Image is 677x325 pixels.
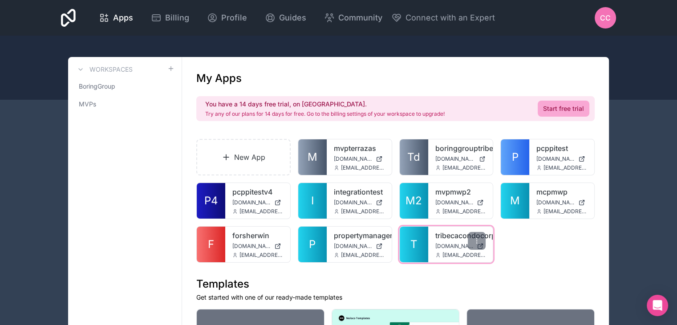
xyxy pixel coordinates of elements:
span: [DOMAIN_NAME] [232,199,271,206]
span: I [311,194,314,208]
span: BoringGroup [79,82,115,91]
a: P [298,227,327,262]
a: Td [400,139,428,175]
a: propertymanagementssssssss [334,230,385,241]
span: Apps [113,12,133,24]
a: I [298,183,327,219]
a: [DOMAIN_NAME] [232,243,283,250]
a: pcppitest [536,143,587,154]
h1: My Apps [196,71,242,85]
span: [DOMAIN_NAME] [232,243,271,250]
span: [DOMAIN_NAME] [435,155,476,162]
a: mcpmwp [536,187,587,197]
span: [DOMAIN_NAME] [334,155,372,162]
div: Open Intercom Messenger [647,295,668,316]
span: [EMAIL_ADDRESS][DOMAIN_NAME] [341,252,385,259]
a: [DOMAIN_NAME] [435,199,486,206]
a: BoringGroup [75,78,174,94]
span: F [208,237,214,252]
a: [DOMAIN_NAME] [232,199,283,206]
a: pcppitestv4 [232,187,283,197]
a: M [501,183,529,219]
a: integrationtest [334,187,385,197]
span: [DOMAIN_NAME] [435,199,474,206]
span: T [410,237,418,252]
span: P [309,237,316,252]
button: Connect with an Expert [391,12,495,24]
span: [DOMAIN_NAME] [334,199,372,206]
a: F [197,227,225,262]
a: [DOMAIN_NAME] [536,199,587,206]
a: forsherwin [232,230,283,241]
span: [EMAIL_ADDRESS][DOMAIN_NAME] [442,252,486,259]
span: Guides [279,12,306,24]
a: Guides [258,8,313,28]
span: [DOMAIN_NAME] [334,243,372,250]
span: Connect with an Expert [405,12,495,24]
span: [EMAIL_ADDRESS][DOMAIN_NAME] [442,164,486,171]
a: mvpmwp2 [435,187,486,197]
a: [DOMAIN_NAME] [536,155,587,162]
a: Apps [92,8,140,28]
span: M [308,150,317,164]
a: Billing [144,8,196,28]
span: Td [407,150,420,164]
a: M2 [400,183,428,219]
span: CC [600,12,611,23]
span: [EMAIL_ADDRESS][DOMAIN_NAME] [543,208,587,215]
a: P [501,139,529,175]
span: P4 [204,194,218,208]
p: Try any of our plans for 14 days for free. Go to the billing settings of your workspace to upgrade! [205,110,445,118]
a: New App [196,139,291,175]
a: M [298,139,327,175]
span: [EMAIL_ADDRESS][DOMAIN_NAME] [341,208,385,215]
span: Billing [165,12,189,24]
span: [EMAIL_ADDRESS][DOMAIN_NAME] [239,208,283,215]
span: [EMAIL_ADDRESS][DOMAIN_NAME] [442,208,486,215]
a: Workspaces [75,64,133,75]
span: [DOMAIN_NAME] [536,199,575,206]
a: P4 [197,183,225,219]
h3: Workspaces [89,65,133,74]
a: [DOMAIN_NAME] [334,199,385,206]
span: MVPs [79,100,96,109]
a: Profile [200,8,254,28]
span: M [510,194,520,208]
span: [EMAIL_ADDRESS][DOMAIN_NAME] [341,164,385,171]
a: Community [317,8,389,28]
a: [DOMAIN_NAME] [435,155,486,162]
span: [EMAIL_ADDRESS][DOMAIN_NAME] [239,252,283,259]
h2: You have a 14 days free trial, on [GEOGRAPHIC_DATA]. [205,100,445,109]
a: tribecacondocorp [435,230,486,241]
span: Community [338,12,382,24]
a: [DOMAIN_NAME] [334,243,385,250]
span: P [512,150,519,164]
a: [DOMAIN_NAME] [435,243,486,250]
a: MVPs [75,96,174,112]
a: [DOMAIN_NAME] [334,155,385,162]
a: mvpterrazas [334,143,385,154]
span: [DOMAIN_NAME] [435,243,474,250]
span: [DOMAIN_NAME] [536,155,575,162]
h1: Templates [196,277,595,291]
a: T [400,227,428,262]
span: [EMAIL_ADDRESS][DOMAIN_NAME] [543,164,587,171]
span: M2 [405,194,422,208]
a: Start free trial [538,101,589,117]
a: boringgrouptribeca [435,143,486,154]
span: Profile [221,12,247,24]
p: Get started with one of our ready-made templates [196,293,595,302]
